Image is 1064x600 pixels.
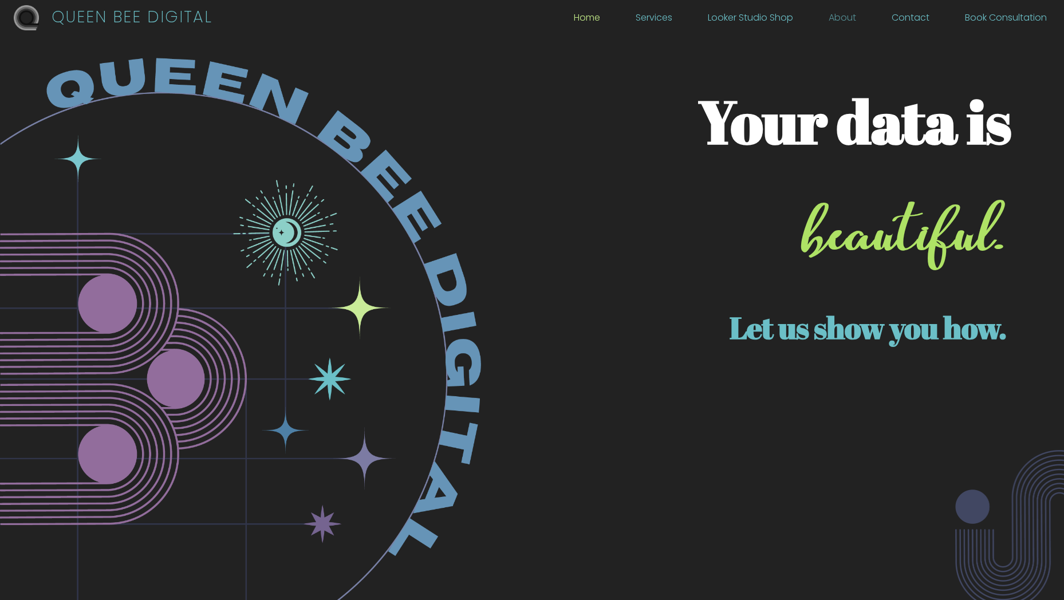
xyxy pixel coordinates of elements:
h1: beautiful. [550,196,1000,298]
p: QUEEN BEE DIGITAL [52,11,212,26]
a: Home [574,14,600,27]
a: Services [636,14,672,27]
a: About [829,14,856,27]
a: Book Consultation [965,14,1047,27]
a: Contact [892,14,929,27]
h1: Your data is [550,85,1011,163]
h2: Let us show you how. [550,309,1006,351]
a: Looker Studio Shop [708,14,793,27]
img: QBD Logo [14,5,39,30]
